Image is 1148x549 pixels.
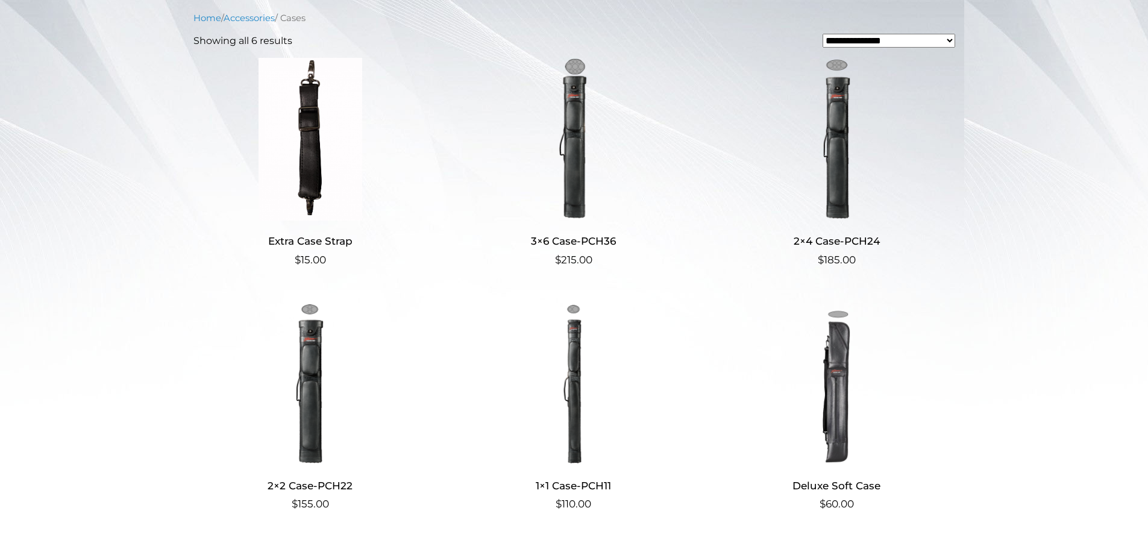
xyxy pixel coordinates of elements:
[818,254,824,266] span: $
[193,11,955,25] nav: Breadcrumb
[292,498,329,510] bdi: 155.00
[193,302,428,465] img: 2x2 Case-PCH22
[720,58,954,221] img: 2x4 Case-PCH24
[720,230,954,253] h2: 2×4 Case-PCH24
[720,302,954,512] a: Deluxe Soft Case $60.00
[820,498,854,510] bdi: 60.00
[193,58,428,221] img: Extra Case Strap
[818,254,856,266] bdi: 185.00
[556,498,562,510] span: $
[720,474,954,497] h2: Deluxe Soft Case
[456,302,691,512] a: 1×1 Case-PCH11 $110.00
[456,302,691,465] img: 1x1 Case-PCH11
[193,58,428,268] a: Extra Case Strap $15.00
[556,498,591,510] bdi: 110.00
[456,474,691,497] h2: 1×1 Case-PCH11
[193,474,428,497] h2: 2×2 Case-PCH22
[555,254,592,266] bdi: 215.00
[823,34,955,48] select: Shop order
[295,254,301,266] span: $
[456,230,691,253] h2: 3×6 Case-PCH36
[193,13,221,24] a: Home
[820,498,826,510] span: $
[720,302,954,465] img: Deluxe Soft Case
[292,498,298,510] span: $
[193,230,428,253] h2: Extra Case Strap
[193,302,428,512] a: 2×2 Case-PCH22 $155.00
[456,58,691,221] img: 3x6 Case-PCH36
[193,34,292,48] p: Showing all 6 results
[720,58,954,268] a: 2×4 Case-PCH24 $185.00
[295,254,326,266] bdi: 15.00
[456,58,691,268] a: 3×6 Case-PCH36 $215.00
[555,254,561,266] span: $
[224,13,275,24] a: Accessories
